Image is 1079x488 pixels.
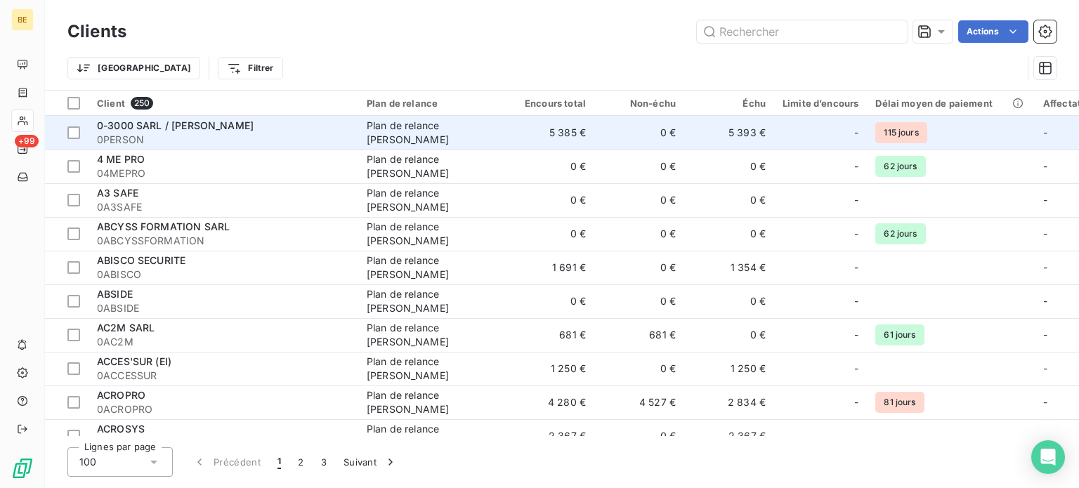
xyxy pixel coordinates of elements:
[11,8,34,31] div: BE
[67,57,200,79] button: [GEOGRAPHIC_DATA]
[684,352,774,385] td: 1 250 €
[1043,126,1047,138] span: -
[594,318,684,352] td: 681 €
[1031,440,1065,474] div: Open Intercom Messenger
[97,355,171,367] span: ACCES'SUR (EI)
[97,119,254,131] span: 0-3000 SARL / [PERSON_NAME]
[11,457,34,480] img: Logo LeanPay
[504,419,594,453] td: 2 367 €
[218,57,282,79] button: Filtrer
[1043,362,1047,374] span: -
[594,284,684,318] td: 0 €
[693,98,766,109] div: Échu
[594,385,684,419] td: 4 527 €
[367,152,496,180] div: Plan de relance [PERSON_NAME]
[367,388,496,416] div: Plan de relance [PERSON_NAME]
[97,335,350,349] span: 0AC2M
[854,328,858,342] span: -
[875,156,925,177] span: 62 jours
[1043,261,1047,273] span: -
[854,261,858,275] span: -
[783,98,858,109] div: Limite d’encours
[97,301,350,315] span: 0ABSIDE
[875,98,1026,109] div: Délai moyen de paiement
[875,392,924,413] span: 81 jours
[79,455,96,469] span: 100
[603,98,676,109] div: Non-échu
[1043,329,1047,341] span: -
[504,251,594,284] td: 1 691 €
[313,447,335,477] button: 3
[854,362,858,376] span: -
[97,153,145,165] span: 4 ME PRO
[184,447,269,477] button: Précédent
[97,187,138,199] span: A3 SAFE
[504,352,594,385] td: 1 250 €
[367,220,496,248] div: Plan de relance [PERSON_NAME]
[684,116,774,150] td: 5 393 €
[875,223,925,244] span: 62 jours
[854,126,858,140] span: -
[513,98,586,109] div: Encours total
[594,251,684,284] td: 0 €
[1043,430,1047,442] span: -
[854,429,858,443] span: -
[875,324,924,345] span: 61 jours
[97,166,350,180] span: 04MEPRO
[1043,227,1047,239] span: -
[697,20,908,43] input: Rechercher
[15,135,39,147] span: +99
[594,183,684,217] td: 0 €
[97,220,230,232] span: ABCYSS FORMATION SARL
[97,423,145,435] span: ACROSYS
[854,395,858,409] span: -
[684,385,774,419] td: 2 834 €
[504,116,594,150] td: 5 385 €
[684,318,774,352] td: 0 €
[277,455,281,469] span: 1
[131,97,153,110] span: 250
[367,253,496,282] div: Plan de relance [PERSON_NAME]
[97,200,350,214] span: 0A3SAFE
[97,133,350,147] span: 0PERSON
[854,227,858,241] span: -
[367,119,496,147] div: Plan de relance [PERSON_NAME]
[684,284,774,318] td: 0 €
[97,98,125,109] span: Client
[958,20,1028,43] button: Actions
[504,284,594,318] td: 0 €
[854,159,858,173] span: -
[504,183,594,217] td: 0 €
[97,288,133,300] span: ABSIDE
[594,419,684,453] td: 0 €
[594,352,684,385] td: 0 €
[854,193,858,207] span: -
[504,150,594,183] td: 0 €
[1043,396,1047,408] span: -
[367,98,496,109] div: Plan de relance
[854,294,858,308] span: -
[504,318,594,352] td: 681 €
[97,268,350,282] span: 0ABISCO
[97,254,185,266] span: ABISCO SECURITE
[684,183,774,217] td: 0 €
[684,419,774,453] td: 2 367 €
[335,447,406,477] button: Suivant
[594,217,684,251] td: 0 €
[594,116,684,150] td: 0 €
[97,369,350,383] span: 0ACCESSUR
[367,287,496,315] div: Plan de relance [PERSON_NAME]
[367,186,496,214] div: Plan de relance [PERSON_NAME]
[504,217,594,251] td: 0 €
[1043,160,1047,172] span: -
[97,402,350,416] span: 0ACROPRO
[97,234,350,248] span: 0ABCYSSFORMATION
[367,321,496,349] div: Plan de relance [PERSON_NAME]
[684,150,774,183] td: 0 €
[684,217,774,251] td: 0 €
[1043,295,1047,307] span: -
[97,389,145,401] span: ACROPRO
[504,385,594,419] td: 4 280 €
[684,251,774,284] td: 1 354 €
[269,447,289,477] button: 1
